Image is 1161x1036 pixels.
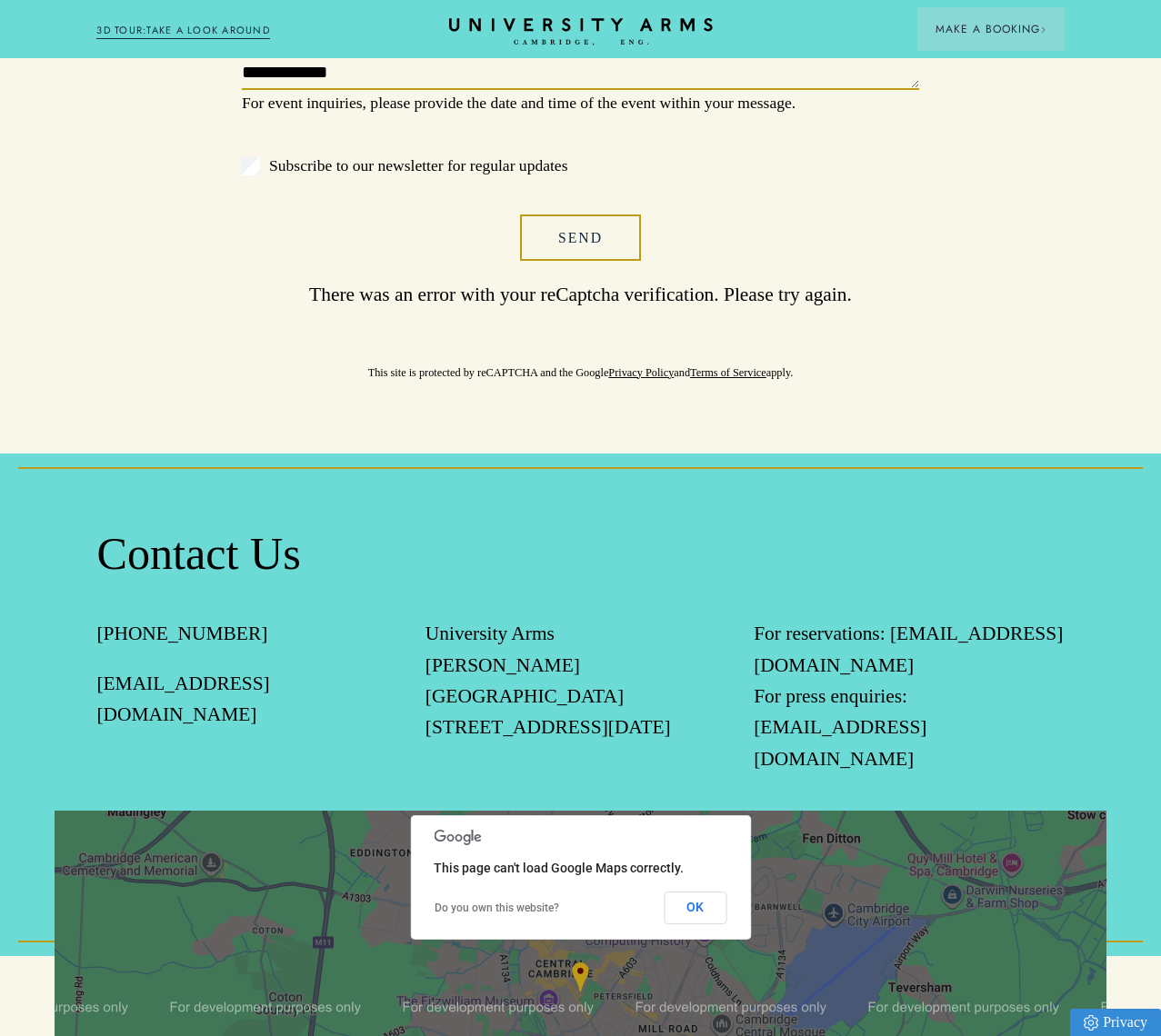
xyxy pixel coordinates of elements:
a: Privacy Policy [608,366,674,379]
p: University Arms [PERSON_NAME][GEOGRAPHIC_DATA][STREET_ADDRESS][DATE] [425,618,736,742]
p: For event inquiries, please provide the date and time of the event within your message. [242,90,919,115]
a: Privacy [1070,1009,1161,1036]
p: There was an error with your reCaptcha verification. Please try again. [242,261,919,328]
img: Arrow icon [1040,26,1046,33]
input: Subscribe to our newsletter for regular updates [242,157,260,175]
label: Subscribe to our newsletter for regular updates [242,153,919,178]
a: Terms of Service [690,366,766,379]
a: 3D TOUR:TAKE A LOOK AROUND [96,23,270,39]
a: [EMAIL_ADDRESS][DOMAIN_NAME] [96,672,269,725]
h2: Contact Us [96,526,1064,582]
span: This page can't load Google Maps correctly. [434,861,684,875]
p: This site is protected by reCAPTCHA and the Google and apply. [242,347,919,382]
a: [PHONE_NUMBER] [96,623,267,644]
span: Make a Booking [936,21,1046,37]
button: OK [664,892,726,924]
button: Make a BookingArrow icon [917,7,1065,51]
a: Home [449,18,713,46]
a: Do you own this website? [435,902,559,914]
button: Send [520,214,641,261]
p: For reservations: [EMAIL_ADDRESS][DOMAIN_NAME] For press enquiries: [EMAIL_ADDRESS][DOMAIN_NAME] [754,618,1064,773]
img: Privacy [1084,1015,1098,1031]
